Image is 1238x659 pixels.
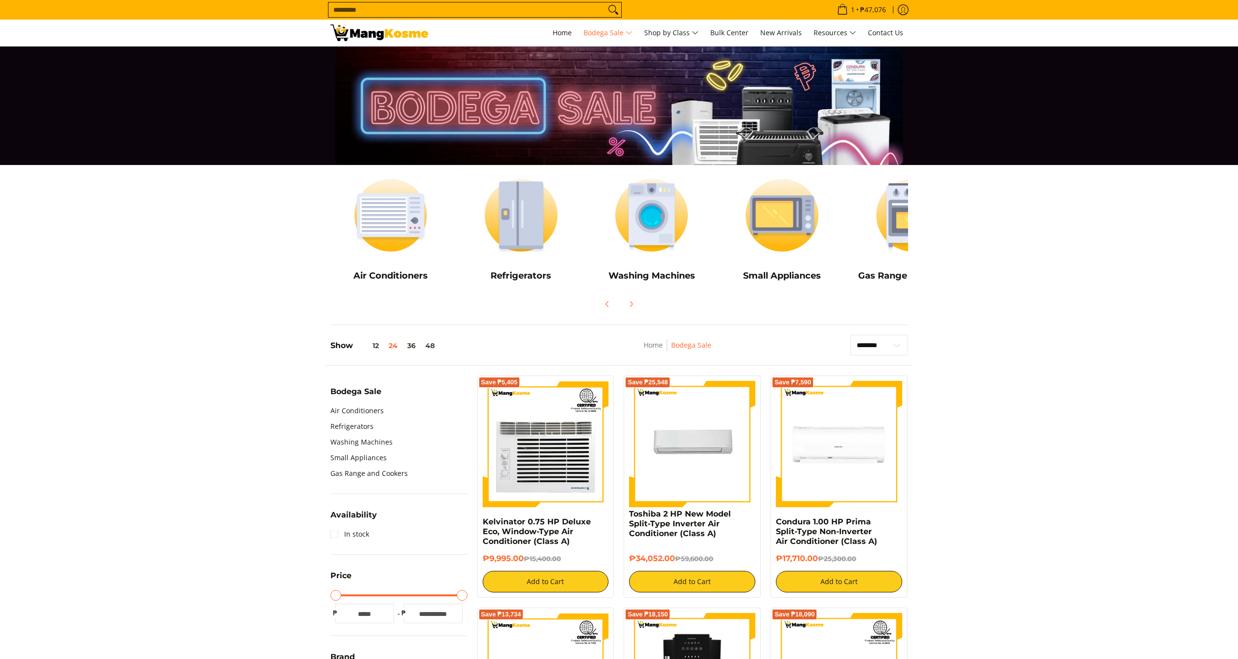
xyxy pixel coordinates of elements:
[330,341,440,351] h5: Show
[330,403,384,419] a: Air Conditioners
[330,511,377,526] summary: Open
[553,28,572,37] span: Home
[644,27,699,39] span: Shop by Class
[330,170,451,260] img: Air Conditioners
[330,388,381,396] span: Bodega Sale
[330,450,387,466] a: Small Appliances
[483,381,609,507] img: Kelvinator 0.75 HP Deluxe Eco, Window-Type Air Conditioner (Class A)
[814,27,856,39] span: Resources
[584,27,632,39] span: Bodega Sale
[330,388,381,403] summary: Open
[722,170,842,288] a: Small Appliances Small Appliances
[438,20,908,46] nav: Main Menu
[579,20,637,46] a: Bodega Sale
[461,170,582,260] img: Refrigerators
[760,28,802,37] span: New Arrivals
[330,419,374,434] a: Refrigerators
[628,612,668,617] span: Save ₱18,150
[776,571,902,592] button: Add to Cart
[591,170,712,288] a: Washing Machines Washing Machines
[852,170,973,260] img: Cookers
[776,554,902,564] h6: ₱17,710.00
[671,340,711,350] a: Bodega Sale
[579,339,777,361] nav: Breadcrumbs
[548,20,577,46] a: Home
[755,20,807,46] a: New Arrivals
[628,379,668,385] span: Save ₱25,548
[461,270,582,282] h5: Refrigerators
[852,270,973,282] h5: Gas Range and Cookers
[330,572,351,587] summary: Open
[776,517,877,546] a: Condura 1.00 HP Prima Split-Type Non-Inverter Air Conditioner (Class A)
[591,270,712,282] h5: Washing Machines
[629,571,755,592] button: Add to Cart
[629,509,731,538] a: Toshiba 2 HP New Model Split-Type Inverter Air Conditioner (Class A)
[399,608,409,618] span: ₱
[384,342,402,350] button: 24
[353,342,384,350] button: 12
[868,28,903,37] span: Contact Us
[774,379,811,385] span: Save ₱7,590
[481,612,521,617] span: Save ₱13,734
[863,20,908,46] a: Contact Us
[620,293,642,315] button: Next
[639,20,703,46] a: Shop by Class
[330,24,428,41] img: Bodega Sale l Mang Kosme: Cost-Efficient &amp; Quality Home Appliances
[849,6,856,13] span: 1
[834,4,889,15] span: •
[330,572,351,580] span: Price
[330,526,369,542] a: In stock
[597,293,618,315] button: Previous
[591,170,712,260] img: Washing Machines
[722,170,842,260] img: Small Appliances
[483,554,609,564] h6: ₱9,995.00
[776,381,902,507] img: Condura 1.00 HP Prima Split-Type Non-Inverter Air Conditioner (Class A)
[420,342,440,350] button: 48
[330,170,451,288] a: Air Conditioners Air Conditioners
[483,517,591,546] a: Kelvinator 0.75 HP Deluxe Eco, Window-Type Air Conditioner (Class A)
[629,381,755,507] img: Toshiba 2 HP New Model Split-Type Inverter Air Conditioner (Class A)
[524,555,561,563] del: ₱15,400.00
[710,28,748,37] span: Bulk Center
[818,555,856,563] del: ₱25,300.00
[629,554,755,564] h6: ₱34,052.00
[675,555,713,563] del: ₱59,600.00
[330,434,393,450] a: Washing Machines
[774,612,815,617] span: Save ₱18,090
[402,342,420,350] button: 36
[606,2,621,17] button: Search
[852,170,973,288] a: Cookers Gas Range and Cookers
[330,511,377,519] span: Availability
[481,379,518,385] span: Save ₱5,405
[859,6,888,13] span: ₱47,076
[722,270,842,282] h5: Small Appliances
[705,20,753,46] a: Bulk Center
[330,466,408,481] a: Gas Range and Cookers
[809,20,861,46] a: Resources
[330,608,340,618] span: ₱
[461,170,582,288] a: Refrigerators Refrigerators
[330,270,451,282] h5: Air Conditioners
[644,340,663,350] a: Home
[483,571,609,592] button: Add to Cart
